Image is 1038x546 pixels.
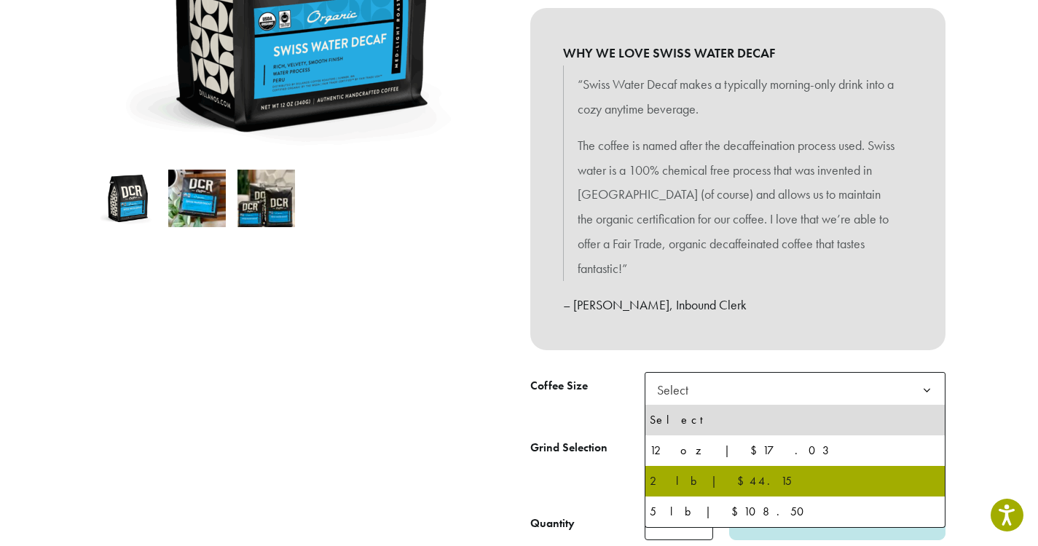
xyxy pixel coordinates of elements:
[645,405,945,435] li: Select
[530,515,575,532] div: Quantity
[651,376,703,404] span: Select
[168,170,226,227] img: Swiss Water Decaf - Image 2
[650,440,940,462] div: 12 oz | $17.03
[563,41,913,66] b: WHY WE LOVE SWISS WATER DECAF
[650,501,940,523] div: 5 lb | $108.50
[530,438,645,459] label: Grind Selection
[578,133,898,281] p: The coffee is named after the decaffeination process used. Swiss water is a 100% chemical free pr...
[237,170,295,227] img: Swiss Water Decaf - Image 3
[650,470,940,492] div: 2 lb | $44.15
[530,376,645,397] label: Coffee Size
[578,72,898,122] p: “Swiss Water Decaf makes a typically morning-only drink into a cozy anytime beverage.
[99,170,157,227] img: Swiss Water Decaf
[645,372,945,408] span: Select
[563,293,913,317] p: – [PERSON_NAME], Inbound Clerk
